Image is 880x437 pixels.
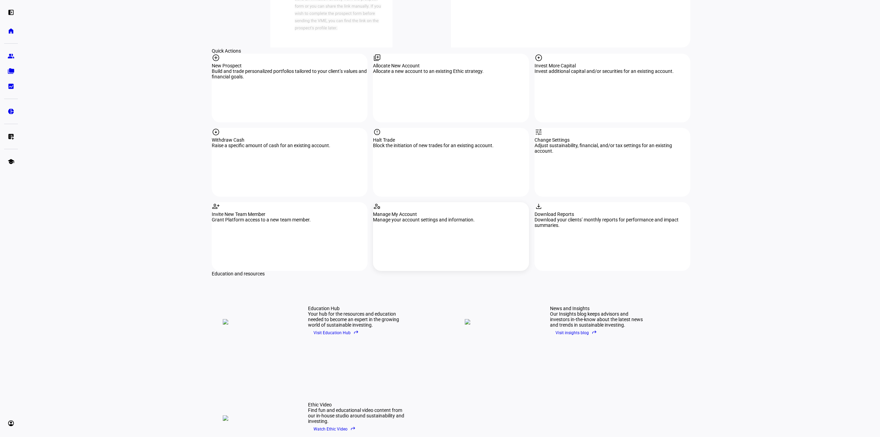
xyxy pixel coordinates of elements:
div: Manage My Account [373,211,529,217]
eth-mat-symbol: school [8,158,14,165]
mat-icon: arrow_circle_up [535,54,543,62]
div: Allocate a new account to an existing Ethic strategy. [373,68,529,74]
a: folder_copy [4,64,18,78]
eth-mat-symbol: reply [350,426,356,431]
eth-mat-symbol: account_circle [8,420,14,427]
a: bid_landscape [4,79,18,93]
div: Invite New Team Member [212,211,367,217]
a: Visit Education Hubreply [308,328,404,338]
eth-mat-symbol: pie_chart [8,108,14,115]
div: Change Settings [535,137,690,143]
a: home [4,24,18,38]
button: Watch Ethic Videoreply [308,424,361,434]
div: Our Insights blog keeps advisors and investors in-the-know about the latest news and trends in su... [550,311,646,328]
div: Invest additional capital and/or securities for an existing account. [535,68,690,74]
div: Education Hub [308,306,404,311]
div: Adjust sustainability, financial, and/or tax settings for an existing account. [535,143,690,154]
div: Halt Trade [373,137,529,143]
eth-mat-symbol: reply [592,329,597,335]
div: News and Insights [550,306,646,311]
div: Your hub for the resources and education needed to become an expert in the growing world of susta... [308,311,404,328]
div: Allocate New Account [373,63,529,68]
eth-mat-symbol: group [8,53,14,59]
a: pie_chart [4,105,18,118]
div: Ethic Video [308,402,404,407]
span: Visit Education Hub [313,328,359,338]
div: Find fun and educational video content from our in-house studio around sustainability and investing. [308,407,404,424]
span: Watch Ethic Video [313,424,356,434]
div: Download Reports [535,211,690,217]
eth-mat-symbol: home [8,28,14,34]
div: Withdraw Cash [212,137,367,143]
mat-icon: manage_accounts [373,202,381,210]
span: Visit insights blog [555,328,597,338]
mat-icon: download [535,202,543,210]
eth-mat-symbol: list_alt_add [8,133,14,140]
mat-icon: person_add [212,202,220,210]
div: New Prospect [212,63,367,68]
div: Manage your account settings and information. [373,217,529,222]
mat-icon: report [373,128,381,136]
mat-icon: arrow_circle_down [212,128,220,136]
button: Visit insights blogreply [550,328,603,338]
div: Raise a specific amount of cash for an existing account. [212,143,367,148]
div: Education and resources [212,271,690,276]
mat-icon: library_add [373,54,381,62]
div: Quick Actions [212,48,690,54]
div: Grant Platform access to a new team member. [212,217,367,222]
mat-icon: tune [535,128,543,136]
img: education-hub.png [223,319,291,325]
img: ethic-video.png [223,415,291,421]
eth-mat-symbol: reply [353,329,359,335]
div: Invest More Capital [535,63,690,68]
eth-mat-symbol: bid_landscape [8,83,14,90]
eth-mat-symbol: left_panel_open [8,9,14,16]
a: Watch Ethic Videoreply [308,424,404,434]
img: news.png [465,319,533,325]
a: group [4,49,18,63]
button: Visit Education Hubreply [308,328,364,338]
eth-mat-symbol: folder_copy [8,68,14,75]
a: Visit insights blogreply [550,328,646,338]
mat-icon: add_circle [212,54,220,62]
div: Download your clients’ monthly reports for performance and impact summaries. [535,217,690,228]
div: Build and trade personalized portfolios tailored to your client’s values and financial goals. [212,68,367,79]
div: Block the initiation of new trades for an existing account. [373,143,529,148]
